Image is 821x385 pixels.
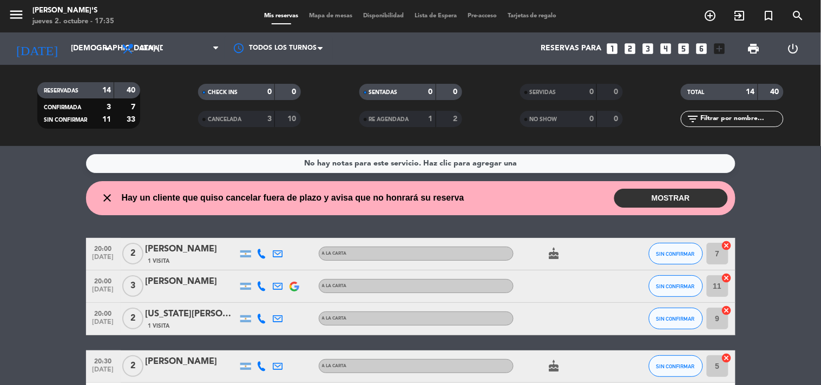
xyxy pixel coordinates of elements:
[746,88,755,96] strong: 14
[614,88,620,96] strong: 0
[101,42,114,55] i: arrow_drop_down
[733,9,746,22] i: exit_to_app
[721,240,732,251] i: cancel
[721,353,732,363] i: cancel
[322,251,347,256] span: A LA CARTA
[614,115,620,123] strong: 0
[641,42,655,56] i: looks_3
[369,90,398,95] span: SENTADAS
[292,88,299,96] strong: 0
[687,90,704,95] span: TOTAL
[44,105,81,110] span: CONFIRMADA
[589,88,594,96] strong: 0
[747,42,760,55] span: print
[453,88,459,96] strong: 0
[90,274,117,287] span: 20:00
[677,42,691,56] i: looks_5
[453,115,459,123] strong: 2
[656,283,695,289] span: SIN CONFIRMAR
[267,88,272,96] strong: 0
[8,6,24,23] i: menu
[32,5,114,16] div: [PERSON_NAME]'s
[541,44,602,53] span: Reservas para
[530,90,556,95] span: SERVIDAS
[102,116,111,123] strong: 11
[659,42,673,56] i: looks_4
[122,355,143,377] span: 2
[713,42,727,56] i: add_box
[208,90,238,95] span: CHECK INS
[369,117,409,122] span: RE AGENDADA
[409,13,462,19] span: Lista de Espera
[695,42,709,56] i: looks_6
[148,257,170,265] span: 1 Visita
[146,307,238,321] div: [US_STATE][PERSON_NAME]
[122,243,143,264] span: 2
[649,355,703,377] button: SIN CONFIRMAR
[656,363,695,369] span: SIN CONFIRMAR
[127,116,137,123] strong: 33
[656,316,695,322] span: SIN CONFIRMAR
[623,42,638,56] i: looks_two
[649,243,703,264] button: SIN CONFIRMAR
[90,242,117,254] span: 20:00
[548,247,561,260] i: cake
[787,42,800,55] i: power_settings_new
[122,275,143,297] span: 3
[102,87,111,94] strong: 14
[107,103,111,111] strong: 3
[548,360,561,373] i: cake
[322,284,347,288] span: A LA CARTA
[146,242,238,256] div: [PERSON_NAME]
[288,115,299,123] strong: 10
[208,117,241,122] span: CANCELADA
[771,88,781,96] strong: 40
[649,275,703,297] button: SIN CONFIRMAR
[101,191,114,204] i: close
[429,115,433,123] strong: 1
[792,9,805,22] i: search
[8,6,24,26] button: menu
[358,13,409,19] span: Disponibilidad
[127,87,137,94] strong: 40
[90,307,117,319] span: 20:00
[614,189,728,208] button: MOSTRAR
[90,366,117,379] span: [DATE]
[429,88,433,96] strong: 0
[90,318,117,331] span: [DATE]
[606,42,620,56] i: looks_one
[122,308,143,329] span: 2
[649,308,703,329] button: SIN CONFIRMAR
[530,117,557,122] span: NO SHOW
[721,305,732,316] i: cancel
[267,115,272,123] strong: 3
[304,157,517,170] div: No hay notas para este servicio. Haz clic para agregar una
[90,254,117,266] span: [DATE]
[704,9,717,22] i: add_circle_outline
[259,13,304,19] span: Mis reservas
[90,354,117,367] span: 20:30
[773,32,813,65] div: LOG OUT
[148,322,170,330] span: 1 Visita
[44,117,87,123] span: SIN CONFIRMAR
[140,45,159,52] span: Cena
[656,251,695,257] span: SIN CONFIRMAR
[502,13,562,19] span: Tarjetas de regalo
[146,275,238,289] div: [PERSON_NAME]
[122,191,464,205] span: Hay un cliente que quiso cancelar fuera de plazo y avisa que no honrará su reserva
[686,112,699,125] i: filter_list
[290,282,299,291] img: google-logo.png
[90,286,117,298] span: [DATE]
[763,9,776,22] i: turned_in_not
[589,115,594,123] strong: 0
[32,16,114,27] div: jueves 2. octubre - 17:35
[44,88,78,94] span: RESERVADAS
[322,316,347,321] span: A LA CARTA
[8,37,65,61] i: [DATE]
[721,273,732,283] i: cancel
[462,13,502,19] span: Pre-acceso
[322,364,347,368] span: A LA CARTA
[131,103,137,111] strong: 7
[146,355,238,369] div: [PERSON_NAME]
[699,113,783,125] input: Filtrar por nombre...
